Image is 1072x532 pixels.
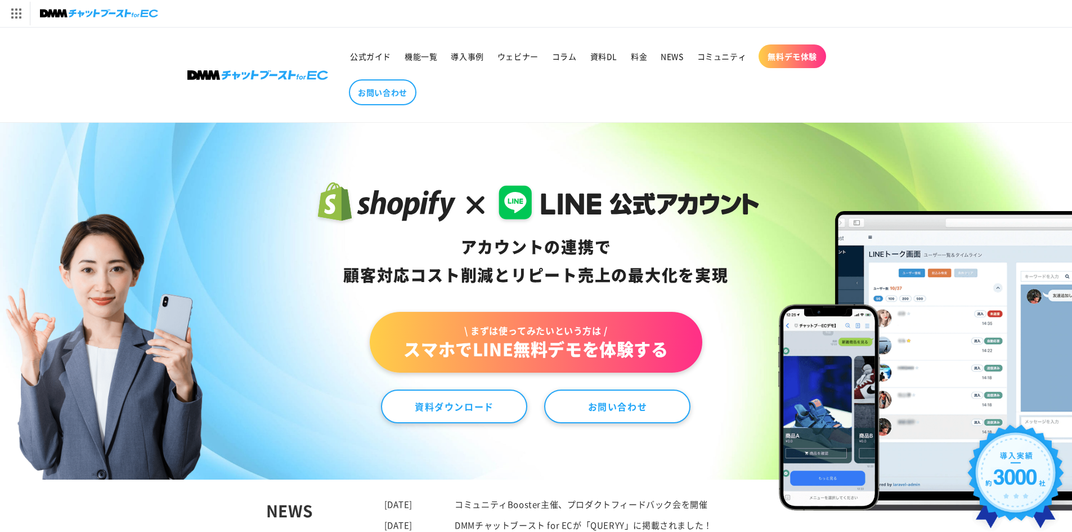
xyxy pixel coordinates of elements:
[370,312,702,373] a: \ まずは使ってみたいという方は /スマホでLINE無料デモを体験する
[631,51,647,61] span: 料金
[350,51,391,61] span: 公式ガイド
[451,51,483,61] span: 導入事例
[584,44,624,68] a: 資料DL
[403,324,668,337] span: \ まずは使ってみたいという方は /
[552,51,577,61] span: コラム
[398,44,444,68] a: 機能一覧
[491,44,545,68] a: ウェビナー
[444,44,490,68] a: 導入事例
[381,390,527,423] a: 資料ダウンロード
[343,44,398,68] a: 公式ガイド
[40,6,158,21] img: チャットブーストforEC
[2,2,30,25] img: サービス
[544,390,690,423] a: お問い合わせ
[545,44,584,68] a: コラム
[187,70,328,80] img: 株式会社DMM Boost
[455,519,712,531] a: DMMチャットブースト for ECが「QUERYY」に掲載されました！
[384,519,413,531] time: [DATE]
[624,44,654,68] a: 料金
[697,51,747,61] span: コミュニティ
[455,498,707,510] a: コミュニティBooster主催、プロダクトフィードバック会を開催
[497,51,539,61] span: ウェビナー
[384,498,413,510] time: [DATE]
[654,44,690,68] a: NEWS
[349,79,416,105] a: お問い合わせ
[313,233,759,289] div: アカウントの連携で 顧客対応コスト削減と リピート売上の 最大化を実現
[405,51,437,61] span: 機能一覧
[690,44,753,68] a: コミュニティ
[358,87,407,97] span: お問い合わせ
[661,51,683,61] span: NEWS
[590,51,617,61] span: 資料DL
[768,51,817,61] span: 無料デモ体験
[759,44,826,68] a: 無料デモ体験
